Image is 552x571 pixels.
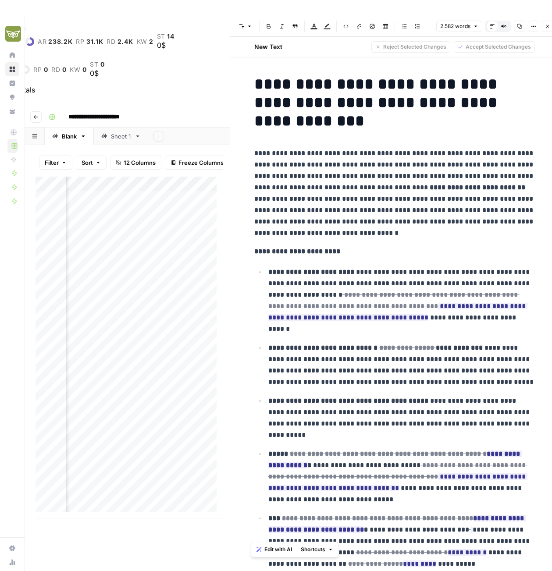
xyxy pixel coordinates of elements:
[124,158,156,167] span: 12 Columns
[436,21,482,32] button: 2.582 words
[90,61,104,68] a: st0
[39,156,72,170] button: Filter
[82,158,93,167] span: Sort
[111,132,131,141] div: Sheet 1
[253,544,296,555] button: Edit with AI
[76,38,84,45] span: rp
[383,43,446,51] span: Reject Selected Changes
[137,38,147,45] span: kw
[38,38,46,45] span: ar
[107,38,133,45] a: rd2.4K
[466,43,531,51] span: Accept Selected Changes
[82,66,87,73] span: 0
[137,38,153,45] a: kw2
[76,38,103,45] a: rp31.1K
[165,156,229,170] button: Freeze Columns
[297,544,337,555] button: Shortcuts
[254,43,282,51] h2: New Text
[90,61,98,68] span: st
[70,66,80,73] span: kw
[178,158,224,167] span: Freeze Columns
[44,66,48,73] span: 0
[86,38,103,45] span: 31.1K
[51,66,66,73] a: rd0
[157,33,175,40] a: st14
[440,22,470,30] span: 2.582 words
[118,38,133,45] span: 2.4K
[301,546,325,553] span: Shortcuts
[167,33,174,40] span: 14
[62,66,67,73] span: 0
[371,41,450,53] button: Reject Selected Changes
[33,66,42,73] span: rp
[5,555,19,569] a: Usage
[110,156,161,170] button: 12 Columns
[48,38,72,45] span: 238.2K
[33,66,48,73] a: rp0
[157,40,175,50] div: 0$
[107,38,115,45] span: rd
[5,541,19,555] a: Settings
[45,128,94,145] a: Blank
[264,546,292,553] span: Edit with AI
[62,132,77,141] div: Blank
[149,38,153,45] span: 2
[70,66,86,73] a: kw0
[454,41,535,53] button: Accept Selected Changes
[51,66,60,73] span: rd
[90,68,104,78] div: 0$
[76,156,107,170] button: Sort
[94,128,148,145] a: Sheet 1
[157,33,165,40] span: st
[38,38,73,45] a: ar238.2K
[100,61,105,68] span: 0
[45,158,59,167] span: Filter
[5,104,19,118] a: Your Data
